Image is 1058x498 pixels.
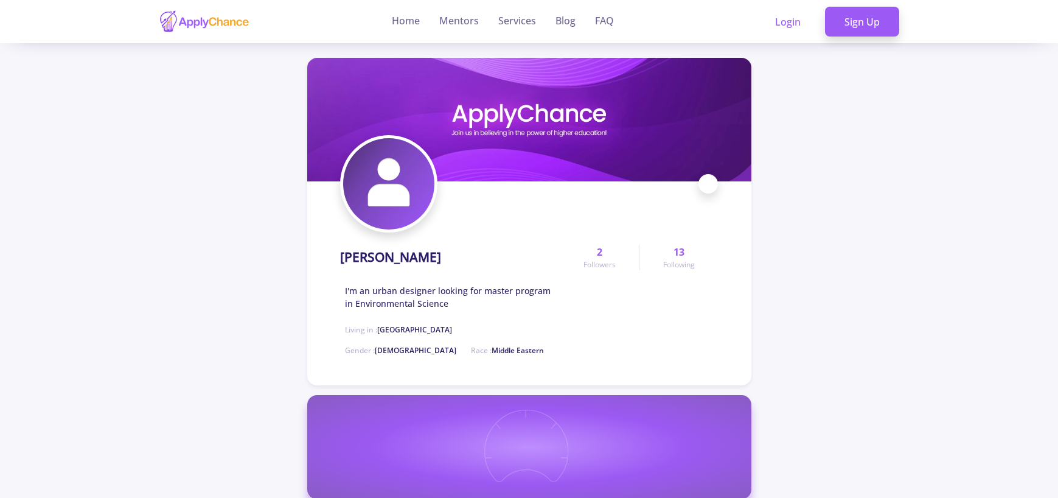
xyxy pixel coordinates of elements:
[375,345,456,356] span: [DEMOGRAPHIC_DATA]
[673,245,684,259] span: 13
[583,259,616,270] span: Followers
[159,10,250,33] img: applychance logo
[639,245,717,270] a: 13Following
[343,138,434,230] img: Masoud Sadatmadaniavatar
[560,245,639,270] a: 2Followers
[377,324,452,335] span: [GEOGRAPHIC_DATA]
[345,324,452,335] span: Living in :
[471,345,544,356] span: Race :
[825,7,899,37] a: Sign Up
[340,250,441,265] h1: [PERSON_NAME]
[663,259,695,270] span: Following
[345,345,456,356] span: Gender :
[345,284,560,310] span: I'm an urban designer looking for master program in Environmental Science
[307,58,751,181] img: Masoud Sadatmadanicover image
[756,7,820,37] a: Login
[597,245,602,259] span: 2
[492,345,544,356] span: Middle Eastern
